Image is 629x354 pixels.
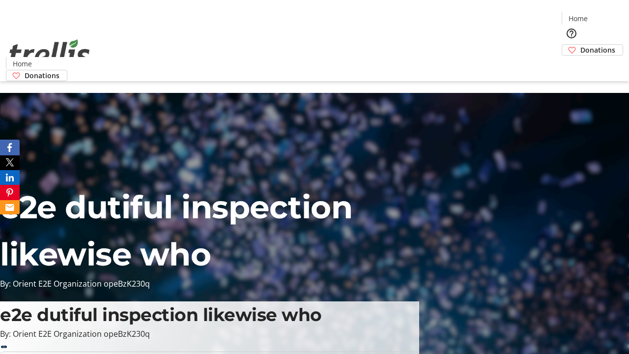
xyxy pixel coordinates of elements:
[562,44,623,56] a: Donations
[580,45,615,55] span: Donations
[25,70,59,81] span: Donations
[562,24,581,43] button: Help
[569,13,588,24] span: Home
[6,70,67,81] a: Donations
[13,59,32,69] span: Home
[6,29,93,78] img: Orient E2E Organization opeBzK230q's Logo
[562,13,594,24] a: Home
[562,56,581,75] button: Cart
[6,59,38,69] a: Home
